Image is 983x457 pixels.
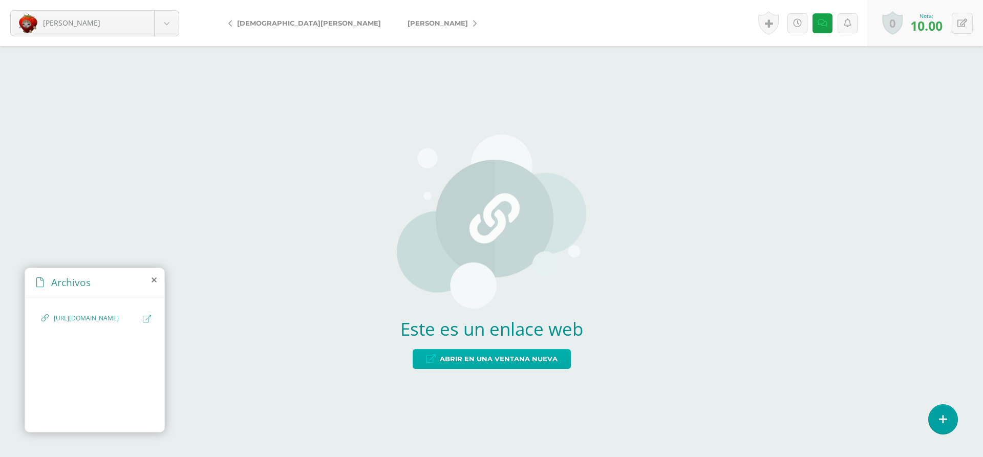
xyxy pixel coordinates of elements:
img: url-placeholder.png [397,135,586,309]
span: [URL][DOMAIN_NAME] [54,314,138,323]
span: [DEMOGRAPHIC_DATA][PERSON_NAME] [237,19,381,27]
span: Archivos [51,275,91,289]
a: [PERSON_NAME] [11,11,179,36]
span: [PERSON_NAME] [408,19,468,27]
i: close [152,276,157,284]
div: Nota: [910,12,943,19]
a: [PERSON_NAME] [394,11,485,35]
img: a2ba2dd5f8ca2a9e48b481a6b09a8c31.png [18,14,38,33]
a: Abrir en una ventana nueva [413,349,571,369]
span: 10.00 [910,17,943,34]
a: 0 [882,11,903,35]
h2: Este es un enlace web [397,317,586,341]
a: [DEMOGRAPHIC_DATA][PERSON_NAME] [220,11,394,35]
span: [PERSON_NAME] [43,18,100,28]
span: Abrir en una ventana nueva [440,350,558,368]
